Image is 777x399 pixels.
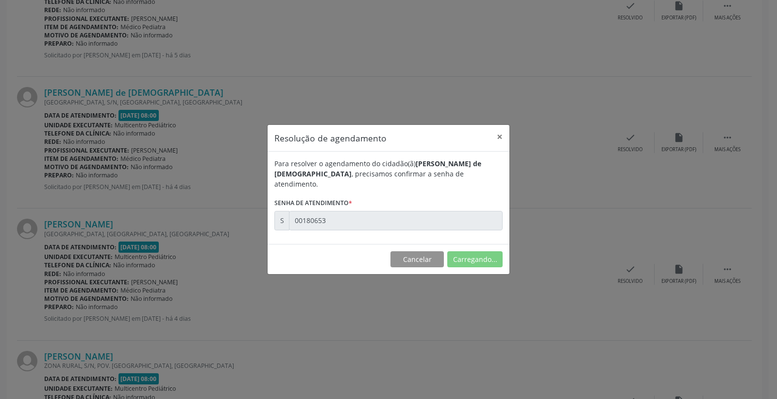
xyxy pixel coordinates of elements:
[490,125,509,149] button: Close
[390,251,444,268] button: Cancelar
[274,211,289,230] div: S
[447,251,503,268] button: Carregando...
[274,158,503,189] div: Para resolver o agendamento do cidadão(ã) , precisamos confirmar a senha de atendimento.
[274,132,387,144] h5: Resolução de agendamento
[274,159,481,178] b: [PERSON_NAME] de [DEMOGRAPHIC_DATA]
[274,196,352,211] label: Senha de atendimento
